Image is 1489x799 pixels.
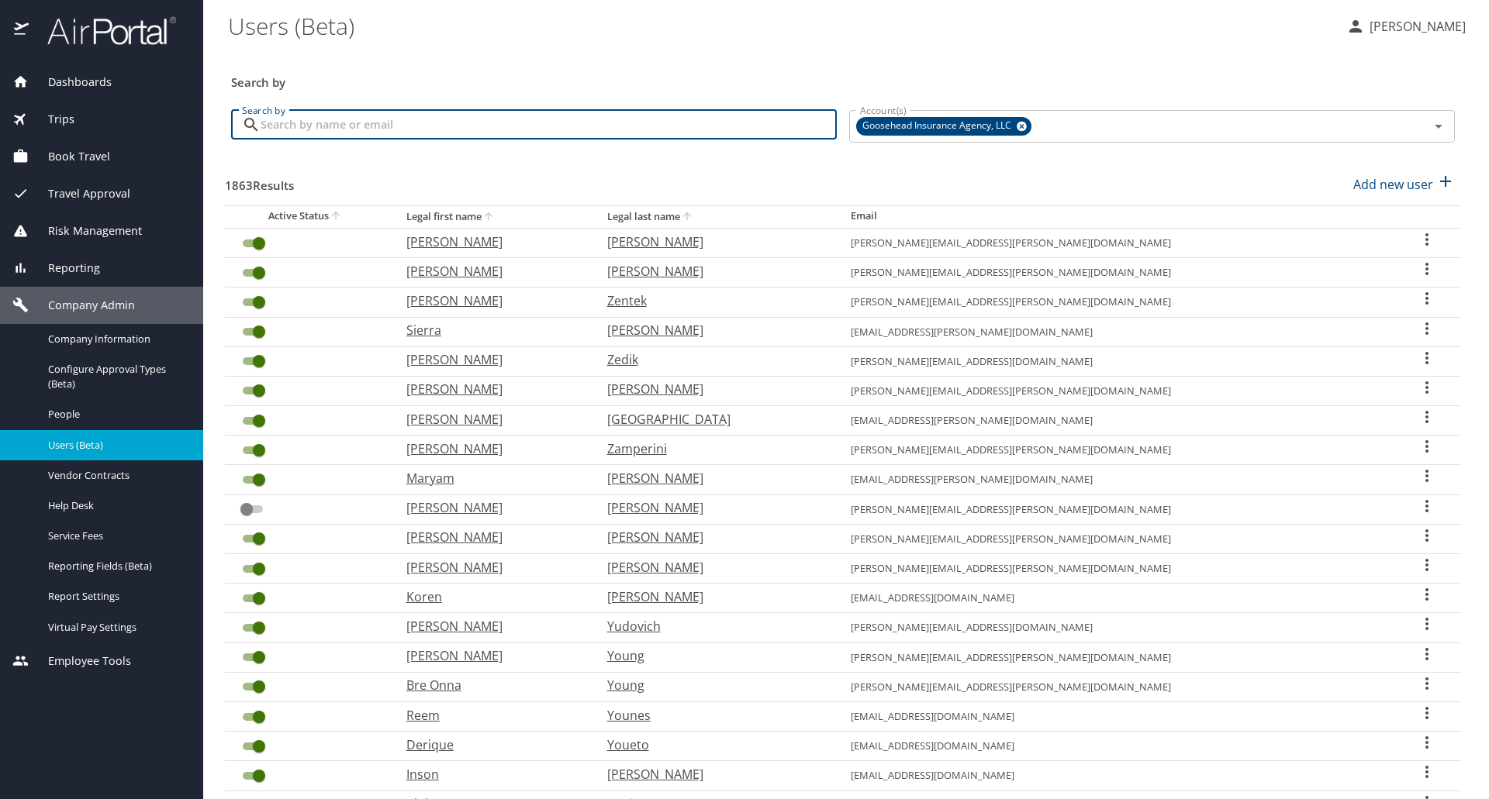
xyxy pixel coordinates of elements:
span: Service Fees [48,529,185,543]
td: [PERSON_NAME][EMAIL_ADDRESS][DOMAIN_NAME] [838,613,1393,642]
p: [PERSON_NAME] [406,410,576,429]
h3: 1863 Results [225,167,294,195]
p: Young [607,646,820,665]
p: [PERSON_NAME] [607,765,820,784]
button: sort [482,210,497,225]
button: Add new user [1347,167,1461,201]
td: [EMAIL_ADDRESS][DOMAIN_NAME] [838,701,1393,731]
p: Zamperini [607,439,820,458]
p: [PERSON_NAME] [406,558,576,577]
td: [PERSON_NAME][EMAIL_ADDRESS][PERSON_NAME][DOMAIN_NAME] [838,258,1393,288]
span: Report Settings [48,589,185,604]
p: [PERSON_NAME] [406,232,576,251]
p: Youeto [607,735,820,754]
div: Goosehead Insurance Agency, LLC [856,117,1031,136]
p: [PERSON_NAME] [406,498,576,517]
span: People [48,407,185,422]
td: [EMAIL_ADDRESS][DOMAIN_NAME] [838,761,1393,790]
td: [EMAIL_ADDRESS][DOMAIN_NAME] [838,732,1393,761]
p: Bre Onna [406,676,576,694]
span: Help Desk [48,498,185,513]
p: [PERSON_NAME] [607,528,820,546]
span: Risk Management [29,222,142,239]
span: Reporting Fields (Beta) [48,559,185,573]
button: Open [1428,115,1449,137]
p: Sierra [406,321,576,339]
p: Younes [607,706,820,725]
td: [PERSON_NAME][EMAIL_ADDRESS][PERSON_NAME][DOMAIN_NAME] [838,436,1393,465]
th: Legal last name [595,205,838,228]
p: [PERSON_NAME] [406,646,576,665]
button: [PERSON_NAME] [1340,12,1472,40]
td: [PERSON_NAME][EMAIL_ADDRESS][PERSON_NAME][DOMAIN_NAME] [838,642,1393,672]
td: [PERSON_NAME][EMAIL_ADDRESS][PERSON_NAME][DOMAIN_NAME] [838,672,1393,701]
td: [PERSON_NAME][EMAIL_ADDRESS][DOMAIN_NAME] [838,346,1393,376]
th: Email [838,205,1393,228]
span: Virtual Pay Settings [48,620,185,635]
td: [PERSON_NAME][EMAIL_ADDRESS][PERSON_NAME][DOMAIN_NAME] [838,494,1393,524]
span: Company Admin [29,297,135,314]
span: Configure Approval Types (Beta) [48,362,185,391]
p: Reem [406,706,576,725]
input: Search by name or email [261,110,837,139]
span: Company Information [48,332,185,346]
p: [PERSON_NAME] [607,232,820,251]
p: [PERSON_NAME] [406,617,576,635]
td: [PERSON_NAME][EMAIL_ADDRESS][PERSON_NAME][DOMAIN_NAME] [838,554,1393,584]
p: [PERSON_NAME] [406,262,576,281]
span: Travel Approval [29,185,130,202]
p: [PERSON_NAME] [406,528,576,546]
img: icon-airportal.png [14,15,30,46]
span: Book Travel [29,148,110,165]
td: [EMAIL_ADDRESS][PERSON_NAME][DOMAIN_NAME] [838,317,1393,346]
span: Users (Beta) [48,438,185,453]
p: [PERSON_NAME] [607,558,820,577]
p: [PERSON_NAME] [406,291,576,310]
h3: Search by [231,64,1455,91]
span: Goosehead Insurance Agency, LLC [856,118,1021,134]
p: [PERSON_NAME] [406,439,576,458]
p: [PERSON_NAME] [607,498,820,517]
p: Zentek [607,291,820,310]
p: [PERSON_NAME] [406,380,576,398]
p: Add new user [1353,175,1433,194]
p: Maryam [406,469,576,487]
p: Inson [406,765,576,784]
span: Dashboards [29,74,112,91]
h1: Users (Beta) [228,2,1334,50]
p: [GEOGRAPHIC_DATA] [607,410,820,429]
p: Zedik [607,350,820,369]
p: Young [607,676,820,694]
p: [PERSON_NAME] [607,587,820,606]
th: Legal first name [394,205,595,228]
p: [PERSON_NAME] [1365,17,1466,36]
p: [PERSON_NAME] [607,262,820,281]
td: [EMAIL_ADDRESS][DOMAIN_NAME] [838,584,1393,613]
p: [PERSON_NAME] [607,469,820,487]
button: sort [329,209,344,224]
th: Active Status [225,205,394,228]
p: Yudovich [607,617,820,635]
td: [PERSON_NAME][EMAIL_ADDRESS][PERSON_NAME][DOMAIN_NAME] [838,228,1393,257]
td: [EMAIL_ADDRESS][PERSON_NAME][DOMAIN_NAME] [838,465,1393,494]
td: [EMAIL_ADDRESS][PERSON_NAME][DOMAIN_NAME] [838,406,1393,436]
p: [PERSON_NAME] [607,321,820,339]
td: [PERSON_NAME][EMAIL_ADDRESS][PERSON_NAME][DOMAIN_NAME] [838,376,1393,405]
td: [PERSON_NAME][EMAIL_ADDRESS][PERSON_NAME][DOMAIN_NAME] [838,524,1393,553]
span: Reporting [29,260,100,277]
span: Vendor Contracts [48,468,185,483]
span: Trips [29,111,74,128]
p: Derique [406,735,576,754]
td: [PERSON_NAME][EMAIL_ADDRESS][PERSON_NAME][DOMAIN_NAME] [838,288,1393,317]
button: sort [680,210,696,225]
p: [PERSON_NAME] [607,380,820,398]
img: airportal-logo.png [30,15,176,46]
p: [PERSON_NAME] [406,350,576,369]
span: Employee Tools [29,653,131,670]
p: Koren [406,587,576,606]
